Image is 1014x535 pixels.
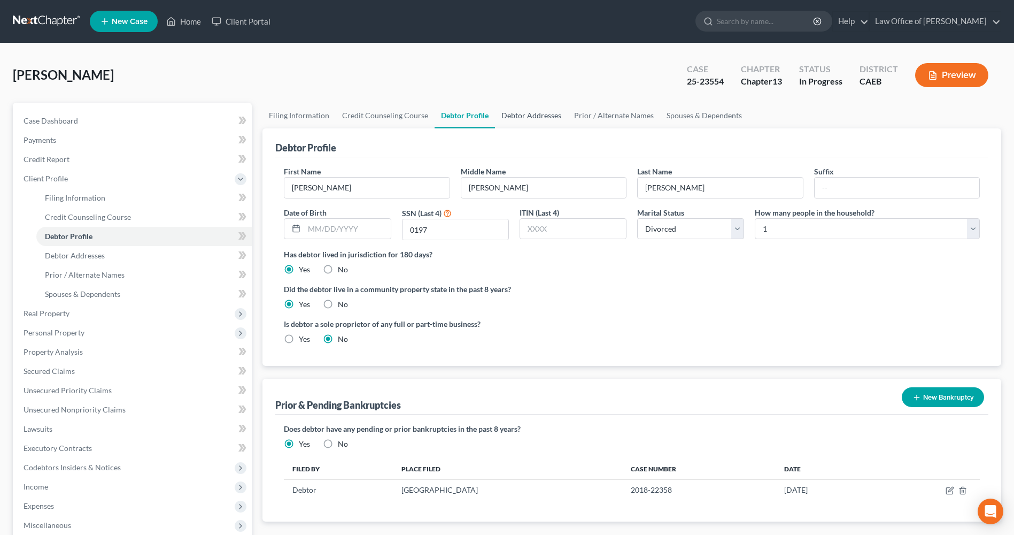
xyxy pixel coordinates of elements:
a: Law Office of [PERSON_NAME] [870,12,1001,31]
a: Property Analysis [15,342,252,362]
div: Chapter [741,63,782,75]
div: Open Intercom Messenger [978,499,1003,524]
span: Real Property [24,309,69,318]
span: Executory Contracts [24,444,92,453]
a: Credit Counseling Course [36,208,252,227]
a: Lawsuits [15,419,252,439]
a: Debtor Profile [435,103,495,128]
a: Prior / Alternate Names [36,265,252,285]
input: -- [284,178,449,198]
span: [PERSON_NAME] [13,67,114,82]
label: Yes [299,439,310,449]
input: -- [815,178,979,198]
span: Client Profile [24,174,68,183]
span: Expenses [24,501,54,510]
label: ITIN (Last 4) [520,207,559,218]
label: No [338,264,348,275]
span: Property Analysis [24,347,83,356]
span: Debtor Profile [45,232,92,241]
span: Debtor Addresses [45,251,105,260]
label: No [338,299,348,310]
a: Unsecured Nonpriority Claims [15,400,252,419]
span: 13 [772,76,782,86]
label: Yes [299,299,310,310]
div: 25-23554 [687,75,724,88]
td: Debtor [284,480,392,500]
div: Case [687,63,724,75]
label: Yes [299,264,310,275]
span: Payments [24,135,56,144]
div: In Progress [799,75,842,88]
input: M.I [461,178,626,198]
th: Filed By [284,458,392,479]
div: Chapter [741,75,782,88]
a: Client Portal [206,12,276,31]
th: Place Filed [393,458,622,479]
span: Lawsuits [24,424,52,433]
a: Filing Information [262,103,336,128]
label: SSN (Last 4) [402,208,442,219]
span: Spouses & Dependents [45,289,120,299]
a: Debtor Addresses [36,246,252,265]
a: Debtor Addresses [495,103,568,128]
label: Date of Birth [284,207,327,218]
div: Debtor Profile [275,141,336,154]
a: Secured Claims [15,362,252,381]
button: New Bankruptcy [902,387,984,407]
label: Has debtor lived in jurisdiction for 180 days? [284,249,980,260]
a: Credit Report [15,150,252,169]
label: No [338,439,348,449]
td: [GEOGRAPHIC_DATA] [393,480,622,500]
span: Secured Claims [24,366,75,376]
div: CAEB [860,75,898,88]
a: Credit Counseling Course [336,103,435,128]
label: Suffix [814,166,834,177]
a: Case Dashboard [15,111,252,131]
td: 2018-22358 [622,480,776,500]
a: Spouses & Dependents [660,103,748,128]
th: Case Number [622,458,776,479]
span: Case Dashboard [24,116,78,125]
a: Debtor Profile [36,227,252,246]
div: Prior & Pending Bankruptcies [275,399,401,411]
label: Last Name [637,166,672,177]
label: Middle Name [461,166,506,177]
a: Filing Information [36,188,252,208]
label: How many people in the household? [755,207,874,218]
input: XXXX [520,219,626,239]
label: No [338,334,348,345]
label: Yes [299,334,310,345]
a: Home [161,12,206,31]
span: Personal Property [24,328,84,337]
th: Date [776,458,875,479]
a: Payments [15,131,252,150]
span: Prior / Alternate Names [45,270,125,279]
a: Prior / Alternate Names [568,103,660,128]
span: Codebtors Insiders & Notices [24,463,121,472]
input: Search by name... [717,11,815,31]
a: Spouses & Dependents [36,285,252,304]
span: New Case [112,18,148,26]
label: Does debtor have any pending or prior bankruptcies in the past 8 years? [284,423,980,434]
a: Executory Contracts [15,439,252,458]
label: First Name [284,166,321,177]
label: Marital Status [637,207,684,218]
span: Credit Counseling Course [45,212,131,221]
button: Preview [915,63,988,87]
label: Is debtor a sole proprietor of any full or part-time business? [284,318,626,330]
input: -- [638,178,802,198]
span: Credit Report [24,155,69,164]
label: Did the debtor live in a community property state in the past 8 years? [284,284,980,295]
span: Miscellaneous [24,521,71,530]
input: MM/DD/YYYY [304,219,390,239]
a: Help [833,12,869,31]
div: District [860,63,898,75]
a: Unsecured Priority Claims [15,381,252,400]
div: Status [799,63,842,75]
span: Unsecured Priority Claims [24,386,112,395]
input: XXXX [402,219,508,240]
td: [DATE] [776,480,875,500]
span: Unsecured Nonpriority Claims [24,405,126,414]
span: Filing Information [45,193,105,202]
span: Income [24,482,48,491]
